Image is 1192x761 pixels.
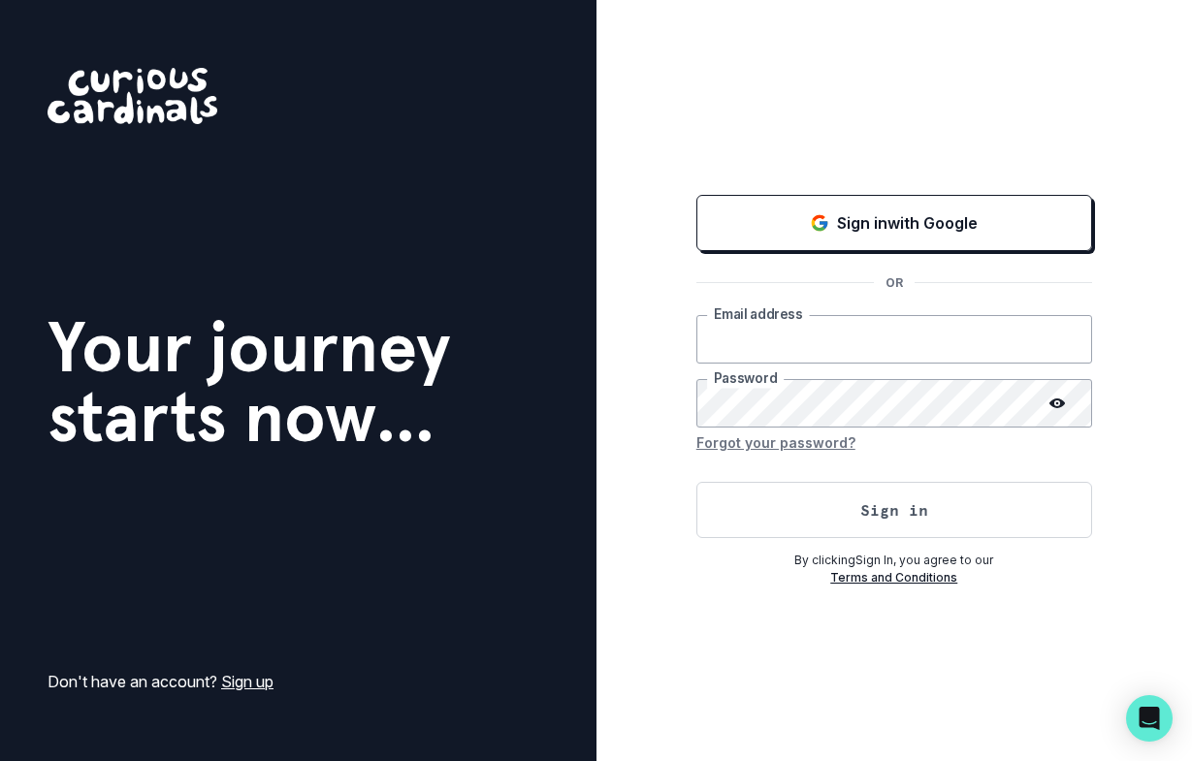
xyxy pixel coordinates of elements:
h1: Your journey starts now... [48,312,451,452]
button: Sign in with Google (GSuite) [696,195,1092,251]
p: Don't have an account? [48,670,274,693]
button: Forgot your password? [696,428,855,459]
p: OR [874,274,915,292]
img: Curious Cardinals Logo [48,68,217,124]
p: By clicking Sign In , you agree to our [696,552,1092,569]
p: Sign in with Google [837,211,978,235]
button: Sign in [696,482,1092,538]
a: Sign up [221,672,274,691]
a: Terms and Conditions [830,570,957,585]
div: Open Intercom Messenger [1126,695,1173,742]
